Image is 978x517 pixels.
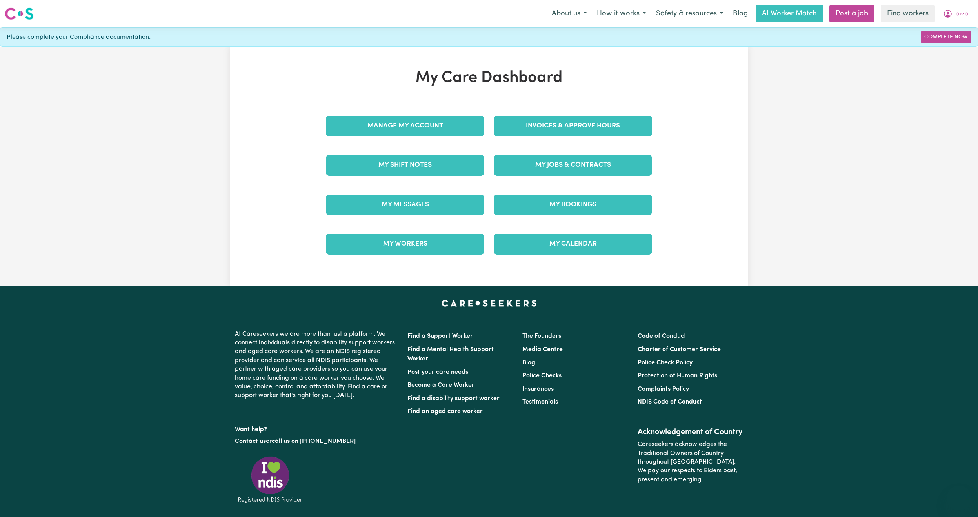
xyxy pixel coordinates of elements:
[407,369,468,375] a: Post your care needs
[938,5,973,22] button: My Account
[494,155,652,175] a: My Jobs & Contracts
[522,399,558,405] a: Testimonials
[638,373,717,379] a: Protection of Human Rights
[235,438,266,444] a: Contact us
[881,5,935,22] a: Find workers
[638,437,743,487] p: Careseekers acknowledges the Traditional Owners of Country throughout [GEOGRAPHIC_DATA]. We pay o...
[326,116,484,136] a: Manage My Account
[829,5,874,22] a: Post a job
[326,234,484,254] a: My Workers
[407,382,474,388] a: Become a Care Worker
[326,155,484,175] a: My Shift Notes
[756,5,823,22] a: AI Worker Match
[321,69,657,87] h1: My Care Dashboard
[921,31,971,43] a: Complete Now
[235,327,398,403] p: At Careseekers we are more than just a platform. We connect individuals directly to disability su...
[728,5,753,22] a: Blog
[651,5,728,22] button: Safety & resources
[235,422,398,434] p: Want help?
[7,33,151,42] span: Please complete your Compliance documentation.
[494,195,652,215] a: My Bookings
[638,399,702,405] a: NDIS Code of Conduct
[547,5,592,22] button: About us
[235,434,398,449] p: or
[592,5,651,22] button: How it works
[947,486,972,511] iframe: Button to launch messaging window, conversation in progress
[407,333,473,339] a: Find a Support Worker
[442,300,537,306] a: Careseekers home page
[638,360,693,366] a: Police Check Policy
[638,428,743,437] h2: Acknowledgement of Country
[522,386,554,392] a: Insurances
[5,5,34,23] a: Careseekers logo
[326,195,484,215] a: My Messages
[522,373,562,379] a: Police Checks
[235,455,305,504] img: Registered NDIS provider
[638,346,721,353] a: Charter of Customer Service
[522,360,535,366] a: Blog
[638,386,689,392] a: Complaints Policy
[407,408,483,415] a: Find an aged care worker
[494,234,652,254] a: My Calendar
[522,333,561,339] a: The Founders
[956,10,968,18] span: azza
[407,346,494,362] a: Find a Mental Health Support Worker
[638,333,686,339] a: Code of Conduct
[494,116,652,136] a: Invoices & Approve Hours
[272,438,356,444] a: call us on [PHONE_NUMBER]
[407,395,500,402] a: Find a disability support worker
[5,7,34,21] img: Careseekers logo
[522,346,563,353] a: Media Centre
